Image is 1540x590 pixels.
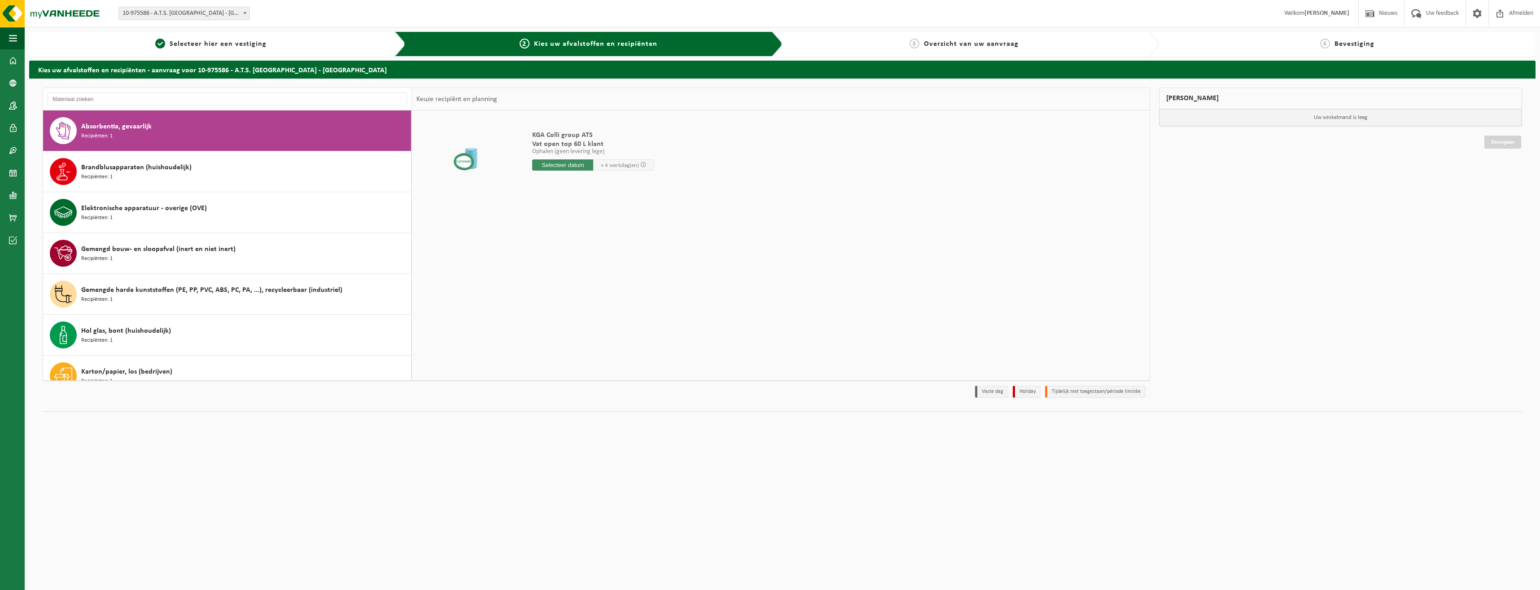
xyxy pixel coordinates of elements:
span: 10-975586 - A.T.S. MERELBEKE - MERELBEKE [118,7,250,20]
span: Hol glas, bont (huishoudelijk) [81,326,171,336]
button: Hol glas, bont (huishoudelijk) Recipiënten: 1 [43,315,411,356]
span: Brandblusapparaten (huishoudelijk) [81,162,192,173]
button: Elektronische apparatuur - overige (OVE) Recipiënten: 1 [43,192,411,233]
h2: Kies uw afvalstoffen en recipiënten - aanvraag voor 10-975586 - A.T.S. [GEOGRAPHIC_DATA] - [GEOGR... [29,61,1536,78]
li: Vaste dag [975,386,1008,398]
div: Keuze recipiënt en planning [412,88,502,110]
span: Recipiënten: 1 [81,173,113,181]
div: [PERSON_NAME] [1159,88,1522,109]
span: Overzicht van uw aanvraag [924,40,1019,48]
span: Recipiënten: 1 [81,377,113,386]
input: Materiaal zoeken [48,92,407,106]
p: Ophalen (geen levering lege) [532,149,654,155]
input: Selecteer datum [532,159,593,171]
span: 10-975586 - A.T.S. MERELBEKE - MERELBEKE [119,7,249,20]
span: Gemengde harde kunststoffen (PE, PP, PVC, ABS, PC, PA, ...), recycleerbaar (industriel) [81,285,342,295]
p: Uw winkelmand is leeg [1159,109,1522,126]
span: Karton/papier, los (bedrijven) [81,366,172,377]
span: Absorbentia, gevaarlijk [81,121,152,132]
span: Recipiënten: 1 [81,255,113,263]
button: Karton/papier, los (bedrijven) Recipiënten: 1 [43,356,411,396]
span: Selecteer hier een vestiging [170,40,267,48]
span: 1 [155,39,165,48]
span: 2 [520,39,529,48]
span: + 4 werkdag(en) [601,163,639,168]
li: Holiday [1013,386,1041,398]
button: Gemengde harde kunststoffen (PE, PP, PVC, ABS, PC, PA, ...), recycleerbaar (industriel) Recipiënt... [43,274,411,315]
span: Elektronische apparatuur - overige (OVE) [81,203,207,214]
button: Absorbentia, gevaarlijk Recipiënten: 1 [43,110,411,151]
strong: [PERSON_NAME] [1304,10,1349,17]
span: Bevestiging [1334,40,1374,48]
span: Recipiënten: 1 [81,214,113,222]
button: Brandblusapparaten (huishoudelijk) Recipiënten: 1 [43,151,411,192]
span: Recipiënten: 1 [81,295,113,304]
span: Vat open top 60 L klant [532,140,654,149]
span: Gemengd bouw- en sloopafval (inert en niet inert) [81,244,236,255]
span: KGA Colli group ATS [532,131,654,140]
span: Kies uw afvalstoffen en recipiënten [534,40,657,48]
span: Recipiënten: 1 [81,132,113,141]
a: 1Selecteer hier een vestiging [34,39,388,49]
a: Doorgaan [1484,136,1521,149]
span: 4 [1320,39,1330,48]
span: Recipiënten: 1 [81,336,113,345]
li: Tijdelijk niet toegestaan/période limitée [1045,386,1146,398]
span: 3 [910,39,919,48]
button: Gemengd bouw- en sloopafval (inert en niet inert) Recipiënten: 1 [43,233,411,274]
